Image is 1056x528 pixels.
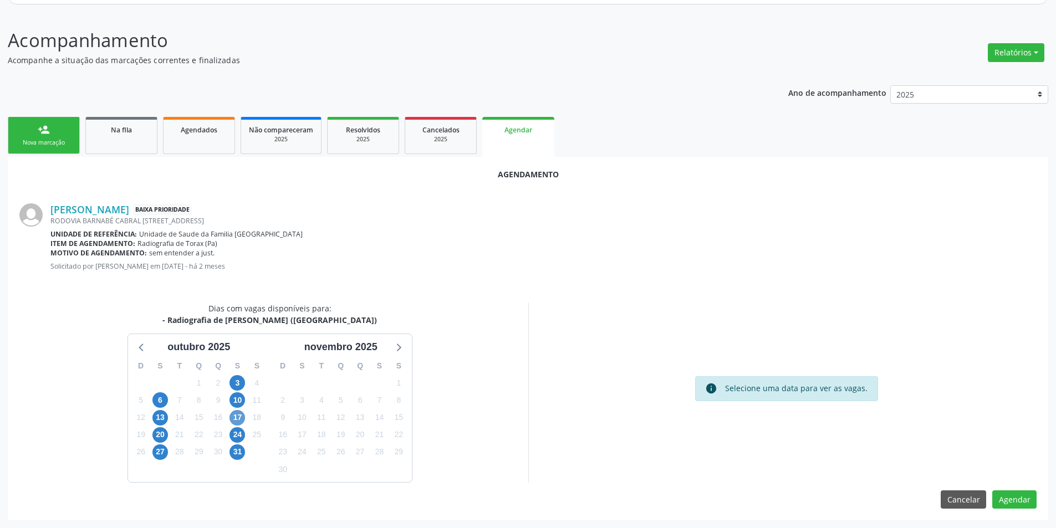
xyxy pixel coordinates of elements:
span: sábado, 15 de novembro de 2025 [391,410,406,426]
i: info [705,382,717,394]
span: Na fila [111,125,132,135]
span: quarta-feira, 5 de novembro de 2025 [333,392,349,408]
span: quinta-feira, 6 de novembro de 2025 [353,392,368,408]
span: sábado, 25 de outubro de 2025 [249,427,264,443]
div: novembro 2025 [300,340,382,355]
span: sexta-feira, 3 de outubro de 2025 [229,375,245,391]
span: sexta-feira, 21 de novembro de 2025 [371,427,387,443]
span: sexta-feira, 14 de novembro de 2025 [371,410,387,426]
div: T [170,357,189,375]
div: - Radiografia de [PERSON_NAME] ([GEOGRAPHIC_DATA]) [162,314,377,326]
div: D [131,357,151,375]
div: Q [350,357,370,375]
span: sábado, 8 de novembro de 2025 [391,392,406,408]
p: Acompanhamento [8,27,736,54]
div: Nova marcação [16,139,72,147]
span: sexta-feira, 28 de novembro de 2025 [371,444,387,460]
a: [PERSON_NAME] [50,203,129,216]
span: quinta-feira, 30 de outubro de 2025 [211,444,226,460]
div: outubro 2025 [163,340,234,355]
div: Q [331,357,350,375]
span: sábado, 11 de outubro de 2025 [249,392,264,408]
div: Q [189,357,208,375]
span: domingo, 23 de novembro de 2025 [275,444,290,460]
span: segunda-feira, 17 de novembro de 2025 [294,427,310,443]
span: domingo, 30 de novembro de 2025 [275,462,290,477]
b: Item de agendamento: [50,239,135,248]
span: quinta-feira, 2 de outubro de 2025 [211,375,226,391]
span: Não compareceram [249,125,313,135]
div: D [273,357,293,375]
b: Unidade de referência: [50,229,137,239]
p: Solicitado por [PERSON_NAME] em [DATE] - há 2 meses [50,262,1037,271]
span: sem entender a just. [149,248,215,258]
span: quarta-feira, 12 de novembro de 2025 [333,410,349,426]
button: Cancelar [941,490,986,509]
span: sexta-feira, 17 de outubro de 2025 [229,410,245,426]
span: sábado, 18 de outubro de 2025 [249,410,264,426]
span: quarta-feira, 8 de outubro de 2025 [191,392,207,408]
span: segunda-feira, 20 de outubro de 2025 [152,427,168,443]
div: Agendamento [19,168,1037,180]
span: quarta-feira, 1 de outubro de 2025 [191,375,207,391]
div: Selecione uma data para ver as vagas. [725,382,868,394]
span: Cancelados [422,125,460,135]
span: quinta-feira, 16 de outubro de 2025 [211,410,226,426]
span: Baixa Prioridade [133,204,192,216]
span: Radiografia de Torax (Pa) [137,239,217,248]
span: sábado, 1 de novembro de 2025 [391,375,406,391]
span: terça-feira, 4 de novembro de 2025 [314,392,329,408]
span: quarta-feira, 22 de outubro de 2025 [191,427,207,443]
span: terça-feira, 25 de novembro de 2025 [314,444,329,460]
div: Dias com vagas disponíveis para: [162,303,377,326]
span: quinta-feira, 9 de outubro de 2025 [211,392,226,408]
span: terça-feira, 7 de outubro de 2025 [172,392,187,408]
span: quinta-feira, 27 de novembro de 2025 [353,444,368,460]
span: domingo, 19 de outubro de 2025 [133,427,149,443]
span: domingo, 9 de novembro de 2025 [275,410,290,426]
span: quarta-feira, 26 de novembro de 2025 [333,444,349,460]
div: S [228,357,247,375]
div: Q [208,357,228,375]
span: terça-feira, 11 de novembro de 2025 [314,410,329,426]
span: terça-feira, 14 de outubro de 2025 [172,410,187,426]
span: quarta-feira, 19 de novembro de 2025 [333,427,349,443]
span: Agendados [181,125,217,135]
span: terça-feira, 28 de outubro de 2025 [172,444,187,460]
span: sexta-feira, 7 de novembro de 2025 [371,392,387,408]
p: Ano de acompanhamento [788,85,886,99]
span: sábado, 4 de outubro de 2025 [249,375,264,391]
span: sexta-feira, 31 de outubro de 2025 [229,444,245,460]
span: domingo, 16 de novembro de 2025 [275,427,290,443]
button: Agendar [992,490,1037,509]
span: quinta-feira, 20 de novembro de 2025 [353,427,368,443]
div: S [389,357,409,375]
span: domingo, 5 de outubro de 2025 [133,392,149,408]
div: T [312,357,331,375]
span: Resolvidos [346,125,380,135]
div: S [370,357,389,375]
span: segunda-feira, 27 de outubro de 2025 [152,444,168,460]
span: sábado, 29 de novembro de 2025 [391,444,406,460]
span: segunda-feira, 10 de novembro de 2025 [294,410,310,426]
span: quinta-feira, 13 de novembro de 2025 [353,410,368,426]
div: S [247,357,267,375]
span: Unidade de Saude da Familia [GEOGRAPHIC_DATA] [139,229,303,239]
span: quarta-feira, 29 de outubro de 2025 [191,444,207,460]
span: domingo, 2 de novembro de 2025 [275,392,290,408]
span: sexta-feira, 10 de outubro de 2025 [229,392,245,408]
span: segunda-feira, 3 de novembro de 2025 [294,392,310,408]
span: domingo, 26 de outubro de 2025 [133,444,149,460]
span: sexta-feira, 24 de outubro de 2025 [229,427,245,443]
div: person_add [38,124,50,136]
span: sábado, 22 de novembro de 2025 [391,427,406,443]
b: Motivo de agendamento: [50,248,147,258]
img: img [19,203,43,227]
div: 2025 [335,135,391,143]
span: terça-feira, 18 de novembro de 2025 [314,427,329,443]
div: 2025 [413,135,468,143]
span: quarta-feira, 15 de outubro de 2025 [191,410,207,426]
span: segunda-feira, 13 de outubro de 2025 [152,410,168,426]
span: quinta-feira, 23 de outubro de 2025 [211,427,226,443]
p: Acompanhe a situação das marcações correntes e finalizadas [8,54,736,66]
